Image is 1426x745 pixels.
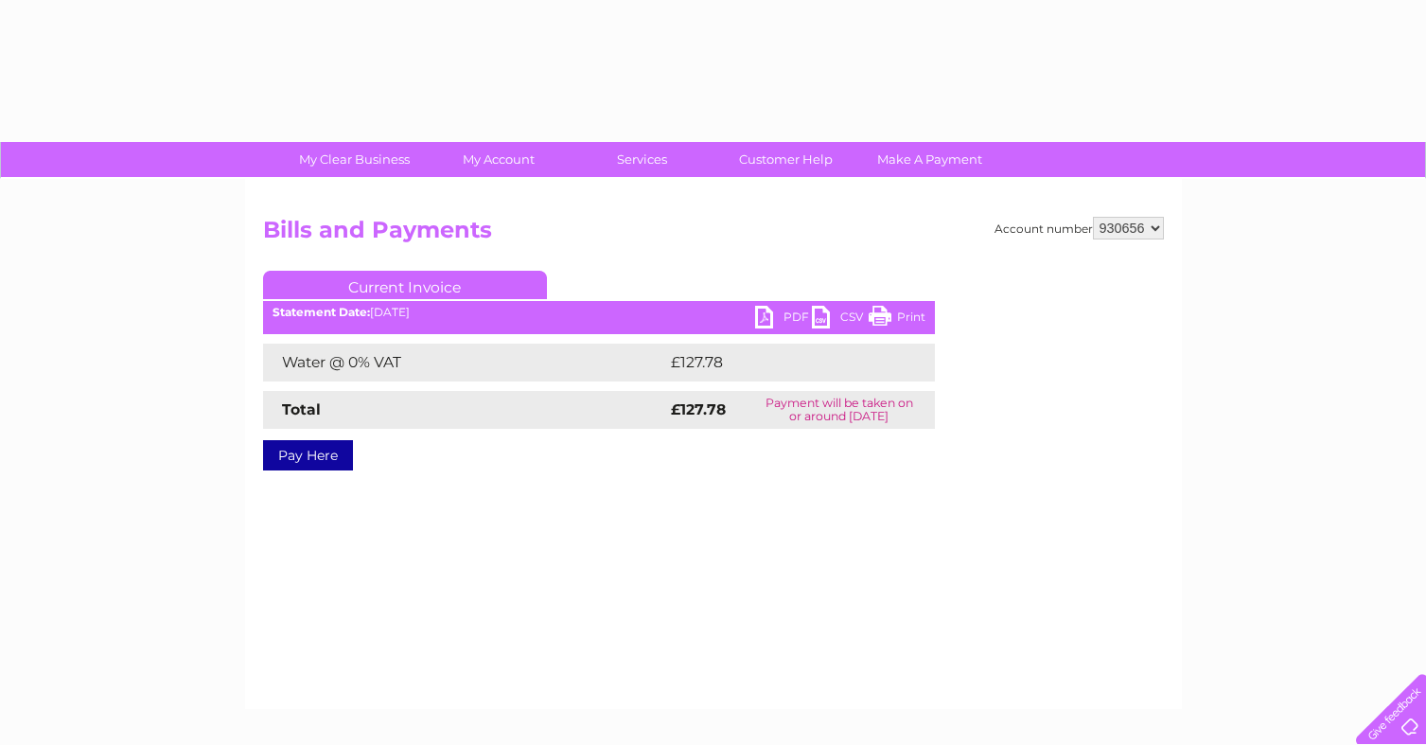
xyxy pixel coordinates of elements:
[263,217,1164,253] h2: Bills and Payments
[708,142,864,177] a: Customer Help
[995,217,1164,239] div: Account number
[263,306,935,319] div: [DATE]
[869,306,925,333] a: Print
[273,305,370,319] b: Statement Date:
[263,440,353,470] a: Pay Here
[276,142,432,177] a: My Clear Business
[666,344,899,381] td: £127.78
[852,142,1008,177] a: Make A Payment
[282,400,321,418] strong: Total
[263,344,666,381] td: Water @ 0% VAT
[744,391,934,429] td: Payment will be taken on or around [DATE]
[263,271,547,299] a: Current Invoice
[671,400,726,418] strong: £127.78
[755,306,812,333] a: PDF
[420,142,576,177] a: My Account
[812,306,869,333] a: CSV
[564,142,720,177] a: Services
